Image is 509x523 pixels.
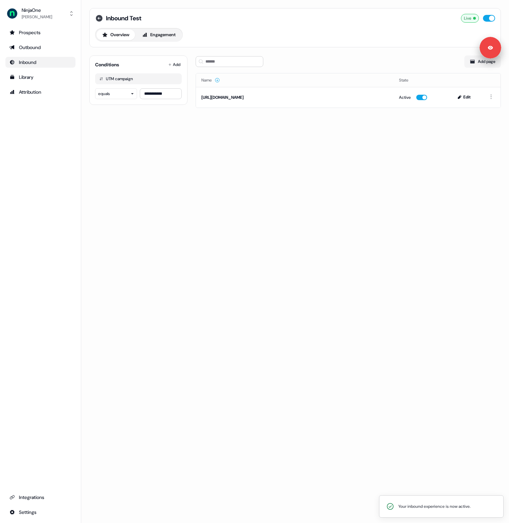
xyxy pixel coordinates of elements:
[5,72,75,83] a: Go to templates
[22,14,52,20] div: [PERSON_NAME]
[5,42,75,53] a: Go to outbound experience
[453,95,476,101] a: Edit
[464,55,501,68] button: Add page
[95,88,137,99] button: equals
[201,94,388,101] div: [URL][DOMAIN_NAME]
[5,57,75,68] a: Go to Inbound
[167,60,182,69] button: Add
[106,14,141,22] span: Inbound Test
[5,507,75,518] a: Go to integrations
[453,93,476,101] button: Edit
[96,29,135,40] button: Overview
[398,503,470,510] div: Your inbound experience is now active.
[9,29,71,36] div: Prospects
[22,7,52,14] div: NinjaOne
[5,27,75,38] a: Go to prospects
[9,59,71,66] div: Inbound
[5,5,75,22] button: NinjaOne[PERSON_NAME]
[399,94,411,101] div: Active
[106,76,133,82] div: UTM campaign
[136,29,181,40] button: Engagement
[461,14,479,23] div: Live
[9,74,71,81] div: Library
[9,509,71,516] div: Settings
[9,89,71,95] div: Attribution
[95,61,119,68] div: Conditions
[9,494,71,501] div: Integrations
[5,492,75,503] a: Go to integrations
[5,87,75,97] a: Go to attribution
[399,77,442,84] div: State
[9,44,71,51] div: Outbound
[201,74,220,86] button: Name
